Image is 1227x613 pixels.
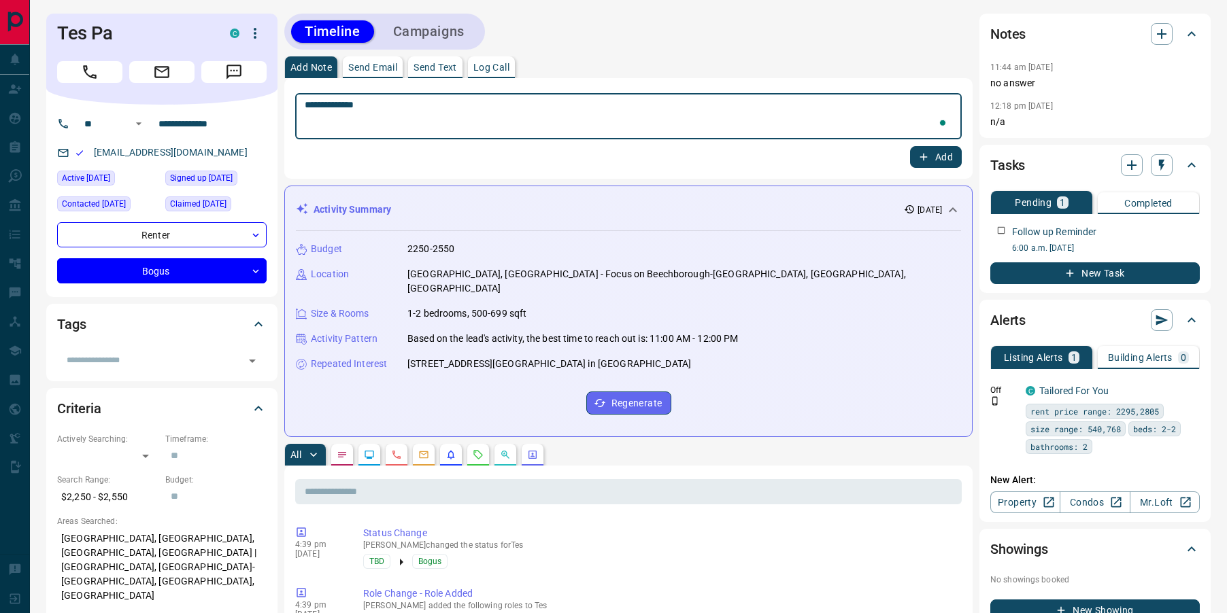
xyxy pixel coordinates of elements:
p: [STREET_ADDRESS][GEOGRAPHIC_DATA] in [GEOGRAPHIC_DATA] [407,357,691,371]
span: Signed up [DATE] [170,171,233,185]
span: beds: 2-2 [1133,422,1176,436]
span: Email [129,61,195,83]
div: Activity Summary[DATE] [296,197,961,222]
p: New Alert: [990,473,1200,487]
p: Off [990,384,1018,396]
p: Add Note [290,63,332,72]
div: Notes [990,18,1200,50]
p: 6:00 a.m. [DATE] [1012,242,1200,254]
svg: Email Valid [75,148,84,158]
button: Open [243,351,262,370]
p: 12:18 pm [DATE] [990,101,1053,111]
p: n/a [990,115,1200,129]
p: 4:39 pm [295,600,343,610]
div: Bogus [57,258,267,283]
div: Tasks [990,149,1200,181]
p: 1 [1071,353,1077,362]
button: Regenerate [586,391,671,415]
span: Contacted [DATE] [62,197,126,211]
h2: Criteria [57,398,101,419]
p: 0 [1181,353,1186,362]
p: Building Alerts [1108,353,1173,362]
p: 1-2 bedrooms, 500-699 sqft [407,306,526,321]
h2: Tasks [990,154,1025,176]
div: Fri Aug 08 2025 [57,171,158,190]
p: Search Range: [57,474,158,486]
h2: Alerts [990,309,1026,331]
p: Listing Alerts [1004,353,1063,362]
a: Mr.Loft [1130,491,1200,513]
div: Tags [57,308,267,340]
p: Role Change - Role Added [363,586,956,601]
p: 1 [1060,198,1065,207]
p: Pending [1015,198,1052,207]
p: All [290,450,301,459]
svg: Listing Alerts [446,449,456,460]
p: 2250-2550 [407,242,454,256]
p: Completed [1124,198,1173,208]
div: Fri Aug 08 2025 [165,196,267,215]
div: Alerts [990,304,1200,336]
div: Criteria [57,392,267,425]
span: TBD [369,555,384,568]
p: no answer [990,76,1200,90]
p: No showings booked [990,574,1200,586]
p: Actively Searching: [57,433,158,445]
div: Fri Aug 08 2025 [57,196,158,215]
div: Showings [990,533,1200,565]
h2: Notes [990,23,1026,45]
h2: Tags [57,313,86,335]
p: Budget: [165,474,267,486]
p: 11:44 am [DATE] [990,63,1053,72]
svg: Push Notification Only [990,396,1000,406]
a: Condos [1060,491,1130,513]
button: Campaigns [380,20,478,43]
a: [EMAIL_ADDRESS][DOMAIN_NAME] [94,147,248,158]
svg: Emails [418,449,429,460]
p: Size & Rooms [311,306,369,321]
p: [GEOGRAPHIC_DATA], [GEOGRAPHIC_DATA], [GEOGRAPHIC_DATA], [GEOGRAPHIC_DATA] | [GEOGRAPHIC_DATA], [... [57,527,267,607]
h1: Tes Pa [57,22,209,44]
span: Message [201,61,267,83]
a: Property [990,491,1060,513]
svg: Agent Actions [527,449,538,460]
svg: Calls [391,449,402,460]
p: [GEOGRAPHIC_DATA], [GEOGRAPHIC_DATA] - Focus on Beechborough-[GEOGRAPHIC_DATA], [GEOGRAPHIC_DATA]... [407,267,961,296]
h2: Showings [990,538,1048,560]
div: Renter [57,222,267,247]
textarea: To enrich screen reader interactions, please activate Accessibility in Grammarly extension settings [305,99,952,134]
p: Send Email [348,63,397,72]
svg: Requests [473,449,484,460]
p: Log Call [473,63,509,72]
p: Based on the lead's activity, the best time to reach out is: 11:00 AM - 12:00 PM [407,332,739,346]
p: [PERSON_NAME] added the following roles to Tes [363,601,956,610]
span: bathrooms: 2 [1030,440,1088,453]
div: condos.ca [230,29,239,38]
p: Areas Searched: [57,515,267,527]
span: Call [57,61,122,83]
a: Tailored For You [1039,385,1109,396]
svg: Notes [337,449,348,460]
p: Timeframe: [165,433,267,445]
span: rent price range: 2295,2805 [1030,404,1159,418]
div: condos.ca [1026,386,1035,396]
p: Follow up Reminder [1012,225,1096,239]
span: Active [DATE] [62,171,110,185]
button: New Task [990,262,1200,284]
p: 4:39 pm [295,540,343,549]
svg: Opportunities [500,449,511,460]
p: [PERSON_NAME] changed the status for Tes [363,540,956,550]
p: Send Text [414,63,457,72]
p: Budget [311,242,342,256]
span: Bogus [418,555,441,568]
button: Timeline [291,20,374,43]
button: Add [910,146,962,168]
p: [DATE] [918,204,942,216]
p: Activity Pattern [311,332,377,346]
span: size range: 540,768 [1030,422,1121,436]
button: Open [131,116,147,132]
p: [DATE] [295,549,343,559]
span: Claimed [DATE] [170,197,226,211]
p: Activity Summary [314,203,391,217]
p: Location [311,267,349,281]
